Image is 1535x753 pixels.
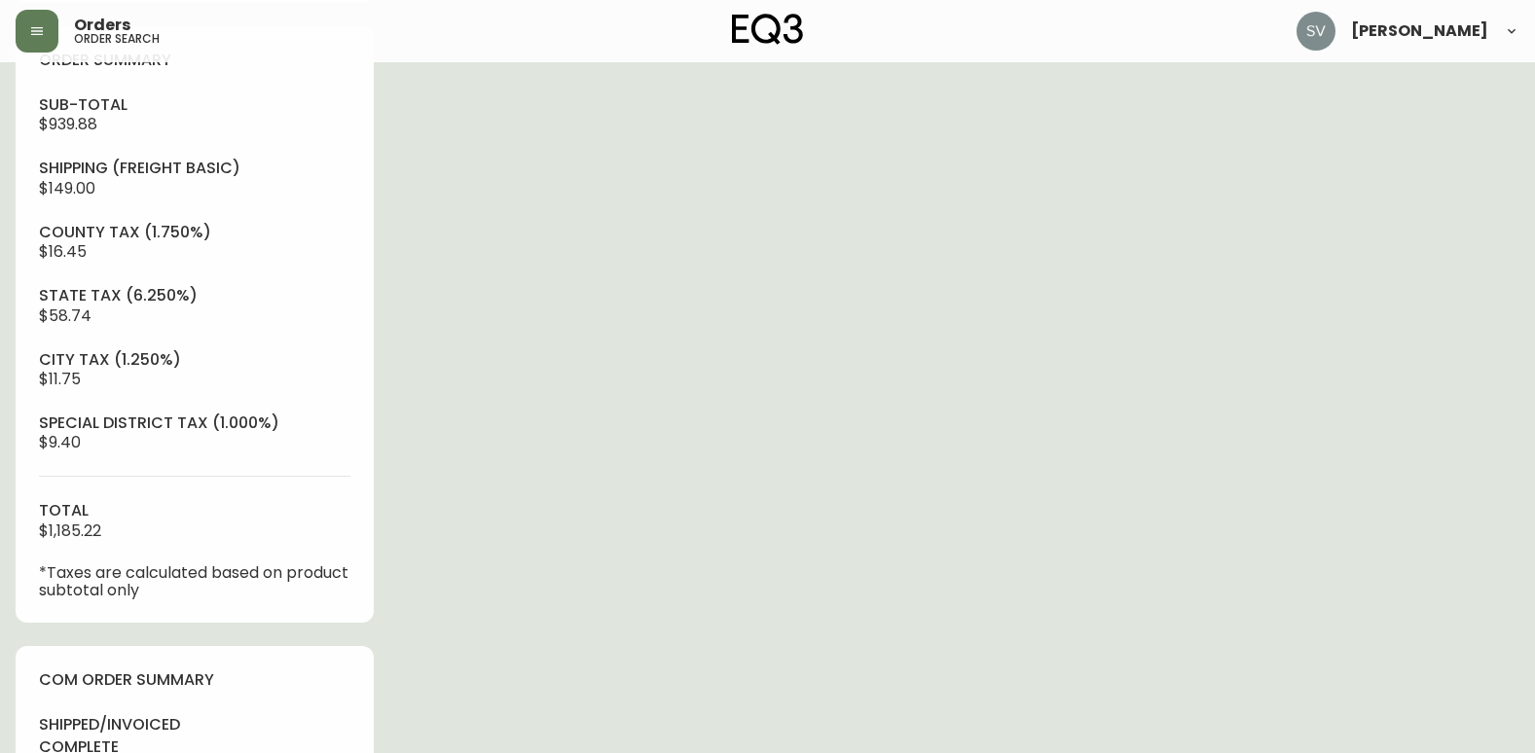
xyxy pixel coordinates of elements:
[39,240,87,263] span: $16.45
[39,222,350,243] h4: county tax (1.750%)
[39,500,350,521] h4: total
[1297,12,1335,51] img: 0ef69294c49e88f033bcbeb13310b844
[74,18,130,33] span: Orders
[39,368,81,390] span: $11.75
[1351,23,1488,39] span: [PERSON_NAME]
[39,520,101,542] span: $1,185.22
[39,305,91,327] span: $58.74
[39,113,97,135] span: $939.88
[39,349,350,371] h4: city tax (1.250%)
[39,94,350,116] h4: sub-total
[74,33,160,45] h5: order search
[39,412,350,434] h4: special district tax (1.000%)
[39,431,81,453] span: $9.40
[39,285,350,306] h4: state tax (6.250%)
[732,14,804,45] img: logo
[39,564,350,599] p: *Taxes are calculated based on product subtotal only
[39,177,95,199] span: $149.00
[39,669,350,691] h4: com order summary
[39,158,350,179] h4: Shipping ( Freight Basic )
